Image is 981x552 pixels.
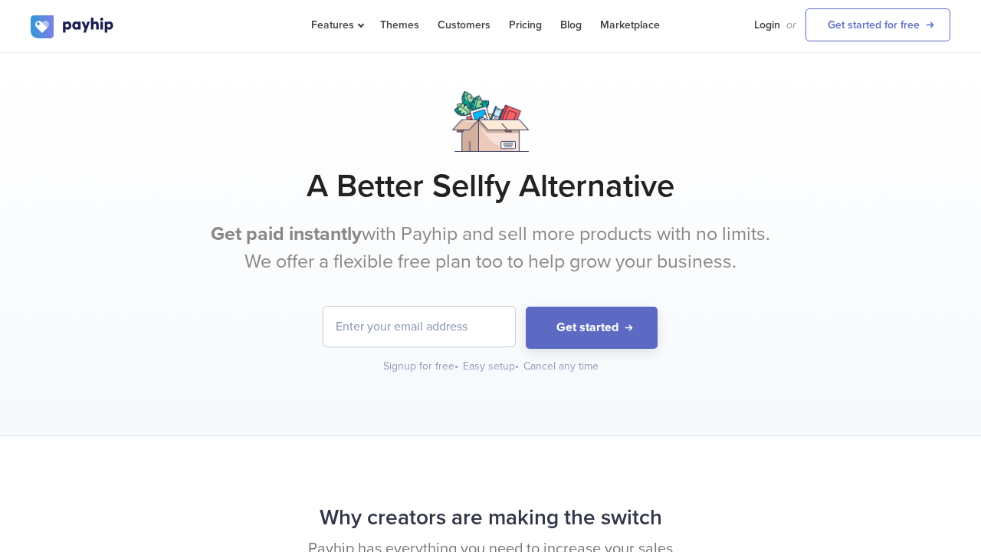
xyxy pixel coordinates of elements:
[31,167,950,205] h1: A Better Sellfy Alternative
[311,18,362,31] span: Features
[211,222,362,245] b: Get paid instantly
[515,360,519,373] span: •
[526,307,658,349] button: Get started
[383,359,460,374] div: Signup for free
[31,498,950,538] h2: Why creators are making the switch
[454,360,458,373] span: •
[323,307,515,347] input: Enter your email address
[805,8,950,41] a: Get started for free
[523,359,599,374] div: Cancel any time
[31,15,115,38] img: logo.svg
[452,91,529,152] img: box.png
[463,359,520,374] div: Easy setup
[203,221,778,275] p: with Payhip and sell more products with no limits. We offer a flexible free plan too to help grow...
